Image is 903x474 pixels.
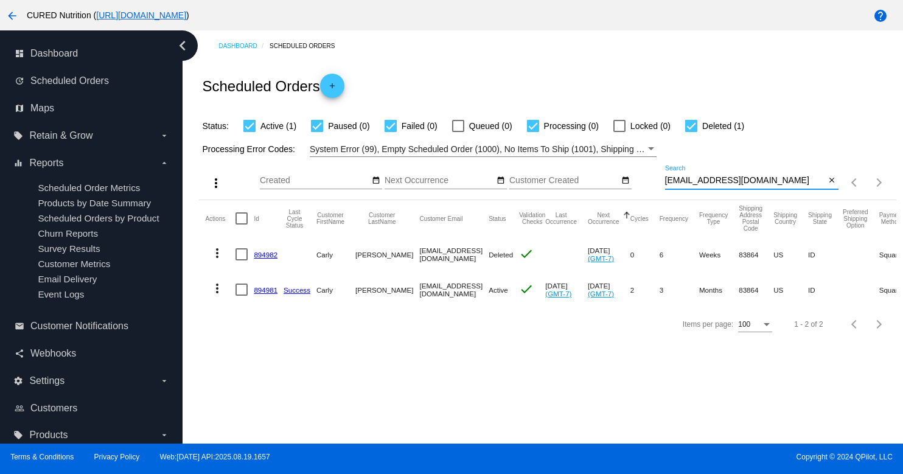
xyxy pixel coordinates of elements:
button: Change sorting for Id [254,215,259,222]
a: Products by Date Summary [38,198,151,208]
mat-cell: 83864 [739,237,773,272]
a: Survey Results [38,243,100,254]
button: Clear [826,175,838,187]
a: Churn Reports [38,228,98,239]
button: Previous page [843,170,867,195]
span: 100 [738,320,750,329]
a: (GMT-7) [545,290,571,298]
h2: Scheduled Orders [202,74,344,98]
button: Change sorting for Frequency [660,215,688,222]
mat-icon: check [519,246,534,261]
a: Scheduled Orders by Product [38,213,159,223]
span: Queued (0) [469,119,512,133]
span: Customer Notifications [30,321,128,332]
i: chevron_left [173,36,192,55]
mat-header-cell: Validation Checks [519,200,545,237]
span: Active [489,286,508,294]
mat-cell: [PERSON_NAME] [355,272,419,307]
mat-icon: check [519,282,534,296]
span: Customers [30,403,77,414]
span: Processing (0) [544,119,599,133]
mat-icon: date_range [497,176,505,186]
button: Next page [867,170,891,195]
mat-icon: more_vert [210,246,225,260]
span: Deleted [489,251,513,259]
span: Locked (0) [630,119,671,133]
span: Paused (0) [328,119,369,133]
a: 894981 [254,286,277,294]
mat-icon: date_range [621,176,630,186]
button: Change sorting for NextOccurrenceUtc [588,212,619,225]
mat-icon: help [873,9,888,23]
span: Copyright © 2024 QPilot, LLC [462,453,893,461]
button: Change sorting for Cycles [630,215,649,222]
mat-select: Filter by Processing Error Codes [310,142,657,157]
button: Change sorting for ShippingCountry [773,212,797,225]
mat-cell: [DATE] [588,272,630,307]
i: equalizer [13,158,23,168]
span: Status: [202,121,229,131]
i: arrow_drop_down [159,158,169,168]
button: Change sorting for PreferredShippingOption [843,209,868,229]
mat-cell: Months [699,272,739,307]
a: Terms & Conditions [10,453,74,461]
mat-cell: [EMAIL_ADDRESS][DOMAIN_NAME] [419,237,489,272]
mat-cell: US [773,272,808,307]
a: Event Logs [38,289,84,299]
input: Customer Created [509,176,619,186]
i: settings [13,376,23,386]
span: Active (1) [260,119,296,133]
a: Success [284,286,310,294]
mat-cell: [DATE] [545,272,588,307]
mat-cell: 0 [630,237,660,272]
mat-icon: date_range [372,176,380,186]
div: 1 - 2 of 2 [794,320,823,329]
a: email Customer Notifications [15,316,169,336]
input: Search [665,176,826,186]
i: people_outline [15,403,24,413]
button: Change sorting for PaymentMethod.Type [879,212,903,225]
i: share [15,349,24,358]
button: Change sorting for CustomerLastName [355,212,408,225]
span: Customer Metrics [38,259,110,269]
button: Change sorting for LastOccurrenceUtc [545,212,577,225]
mat-cell: US [773,237,808,272]
button: Change sorting for ShippingState [808,212,832,225]
i: arrow_drop_down [159,131,169,141]
mat-cell: 3 [660,272,699,307]
span: Webhooks [30,348,76,359]
span: Failed (0) [402,119,438,133]
mat-icon: close [828,176,836,186]
mat-cell: ID [808,272,843,307]
button: Change sorting for Status [489,215,506,222]
mat-cell: Weeks [699,237,739,272]
mat-cell: [EMAIL_ADDRESS][DOMAIN_NAME] [419,272,489,307]
span: Retain & Grow [29,130,92,141]
mat-cell: [DATE] [588,237,630,272]
span: Deleted (1) [702,119,744,133]
mat-icon: more_vert [209,176,223,190]
button: Change sorting for FrequencyType [699,212,728,225]
mat-cell: 6 [660,237,699,272]
mat-cell: 2 [630,272,660,307]
span: Scheduled Orders [30,75,109,86]
mat-cell: 83864 [739,272,773,307]
span: Settings [29,375,64,386]
button: Change sorting for CustomerEmail [419,215,462,222]
a: Privacy Policy [94,453,140,461]
a: map Maps [15,99,169,118]
mat-cell: Carly [316,237,355,272]
a: people_outline Customers [15,399,169,418]
i: local_offer [13,131,23,141]
i: arrow_drop_down [159,376,169,386]
a: dashboard Dashboard [15,44,169,63]
span: Products [29,430,68,441]
i: update [15,76,24,86]
i: email [15,321,24,331]
span: Scheduled Order Metrics [38,183,140,193]
a: Dashboard [218,37,270,55]
a: (GMT-7) [588,254,614,262]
